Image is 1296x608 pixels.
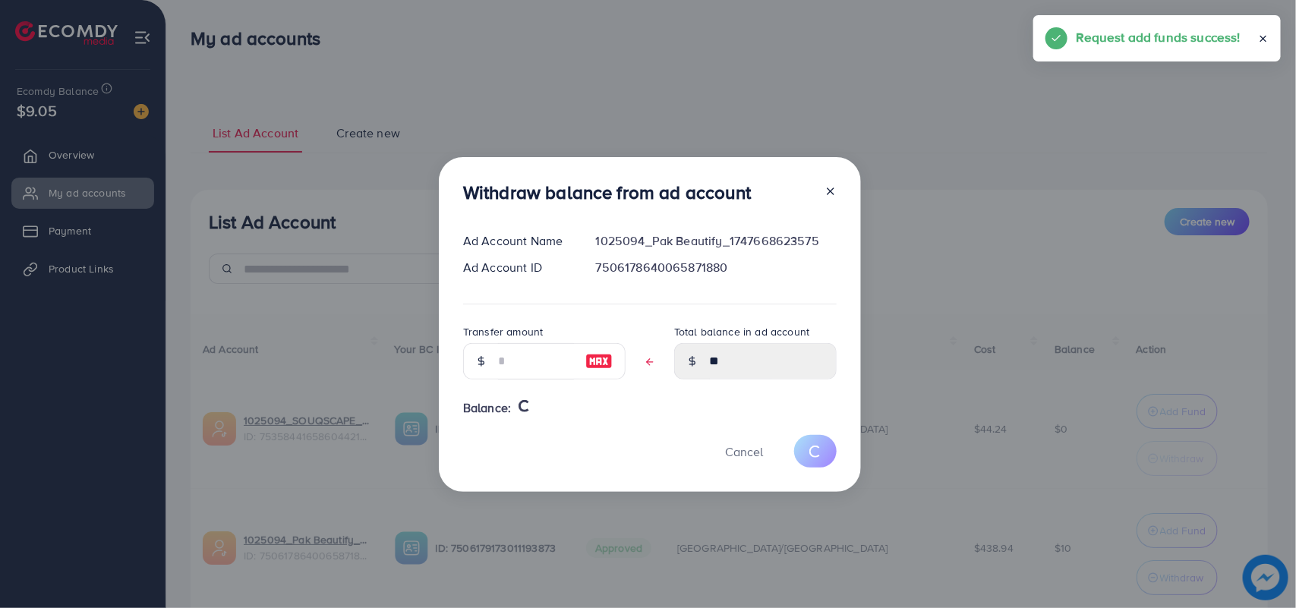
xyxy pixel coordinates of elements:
label: Transfer amount [463,324,543,339]
button: Cancel [706,435,782,468]
div: 1025094_Pak Beautify_1747668623575 [584,232,849,250]
h5: Request add funds success! [1077,27,1241,47]
span: Balance: [463,399,511,417]
span: Cancel [725,443,763,460]
div: Ad Account Name [451,232,584,250]
h3: Withdraw balance from ad account [463,181,751,203]
div: 7506178640065871880 [584,259,849,276]
img: image [585,352,613,370]
div: Ad Account ID [451,259,584,276]
label: Total balance in ad account [674,324,809,339]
